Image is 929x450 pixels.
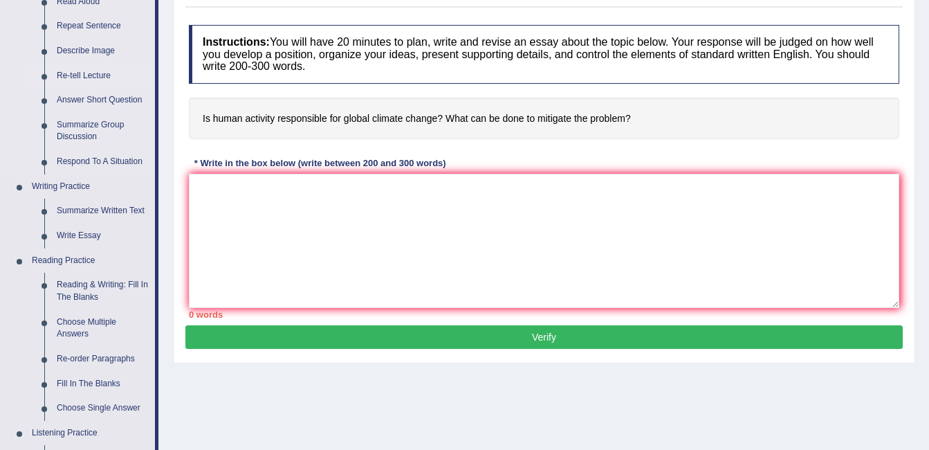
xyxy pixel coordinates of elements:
a: Reading & Writing: Fill In The Blanks [50,273,155,309]
a: Repeat Sentence [50,14,155,39]
a: Choose Single Answer [50,396,155,421]
a: Re-tell Lecture [50,64,155,89]
b: Instructions: [203,36,270,48]
button: Verify [185,325,903,349]
a: Reading Practice [26,249,155,273]
h4: Is human activity responsible for global climate change? What can be done to mitigate the problem? [189,98,899,140]
h4: You will have 20 minutes to plan, write and revise an essay about the topic below. Your response ... [189,25,899,84]
div: * Write in the box below (write between 200 and 300 words) [189,156,451,170]
a: Listening Practice [26,421,155,446]
a: Answer Short Question [50,88,155,113]
a: Writing Practice [26,174,155,199]
a: Write Essay [50,224,155,249]
a: Fill In The Blanks [50,372,155,397]
a: Summarize Written Text [50,199,155,224]
a: Respond To A Situation [50,150,155,174]
div: 0 words [189,308,899,321]
a: Describe Image [50,39,155,64]
a: Re-order Paragraphs [50,347,155,372]
a: Choose Multiple Answers [50,310,155,347]
a: Summarize Group Discussion [50,113,155,150]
